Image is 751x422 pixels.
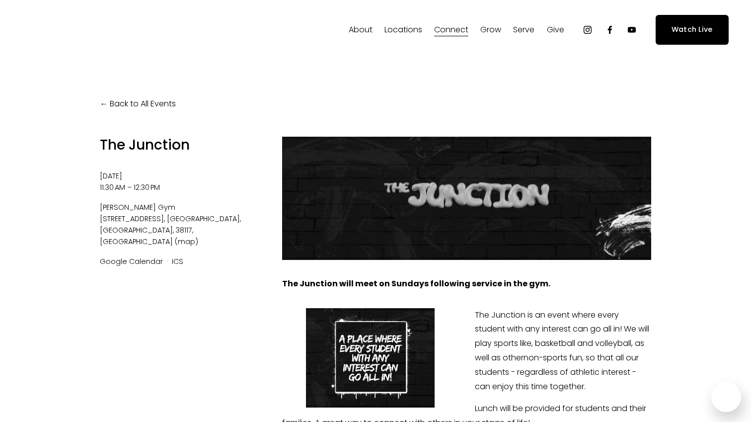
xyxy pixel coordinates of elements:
[100,137,265,154] h1: The Junction
[100,171,122,181] time: [DATE]
[384,22,422,38] a: folder dropdown
[100,97,176,111] a: Back to All Events
[282,278,550,289] strong: The Junction will meet on Sundays following service in the gym.
[656,15,729,44] a: Watch Live
[100,214,241,235] span: [GEOGRAPHIC_DATA], [GEOGRAPHIC_DATA], 38117
[100,202,265,213] span: [PERSON_NAME] Gym
[627,25,637,35] a: YouTube
[434,23,468,37] span: Connect
[100,182,125,192] time: 11:30 AM
[547,22,564,38] a: folder dropdown
[175,237,198,247] a: (map)
[513,23,534,37] span: Serve
[480,22,501,38] a: folder dropdown
[100,256,163,266] a: Google Calendar
[349,22,373,38] a: folder dropdown
[172,256,183,266] a: ICS
[22,20,161,40] img: Fellowship Memphis
[513,22,534,38] a: folder dropdown
[134,182,160,192] time: 12:30 PM
[605,25,615,35] a: Facebook
[384,23,422,37] span: Locations
[480,23,501,37] span: Grow
[434,22,468,38] a: folder dropdown
[547,23,564,37] span: Give
[349,23,373,37] span: About
[282,308,651,394] p: The Junction is an event where every student with any interest can go all in! We will play sports...
[100,237,173,247] span: [GEOGRAPHIC_DATA]
[583,25,593,35] a: Instagram
[100,214,167,224] span: [STREET_ADDRESS]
